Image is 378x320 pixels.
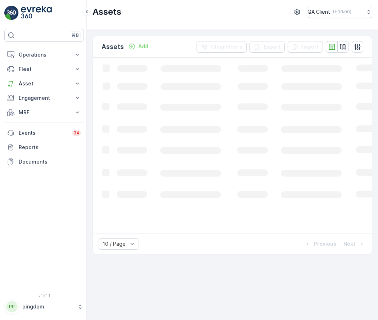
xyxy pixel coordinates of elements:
[6,301,18,312] div: PP
[307,6,372,18] button: QA Client(+03:00)
[4,140,84,155] a: Reports
[314,240,336,248] p: Previous
[4,48,84,62] button: Operations
[19,144,81,151] p: Reports
[303,240,337,248] button: Previous
[102,42,124,52] p: Assets
[211,43,242,50] p: Clear Filters
[343,240,366,248] button: Next
[197,41,247,53] button: Clear Filters
[72,32,79,38] p: ⌘B
[4,293,84,298] span: v 1.51.1
[22,303,74,310] p: pingdom
[19,158,81,165] p: Documents
[333,9,351,15] p: ( +03:00 )
[4,299,84,314] button: PPpingdom
[19,94,69,102] p: Engagement
[93,6,121,18] p: Assets
[4,76,84,91] button: Asset
[249,41,285,53] button: Export
[19,129,68,137] p: Events
[4,126,84,140] a: Events34
[4,105,84,120] button: MRF
[19,109,69,116] p: MRF
[302,43,319,50] p: Import
[264,43,280,50] p: Export
[307,8,330,15] p: QA Client
[21,6,52,20] img: logo_light-DOdMpM7g.png
[73,130,80,136] p: 34
[4,62,84,76] button: Fleet
[138,43,148,50] p: Add
[343,240,355,248] p: Next
[19,66,69,73] p: Fleet
[4,6,19,20] img: logo
[4,155,84,169] a: Documents
[125,42,151,51] button: Add
[19,51,69,58] p: Operations
[19,80,69,87] p: Asset
[4,91,84,105] button: Engagement
[288,41,323,53] button: Import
